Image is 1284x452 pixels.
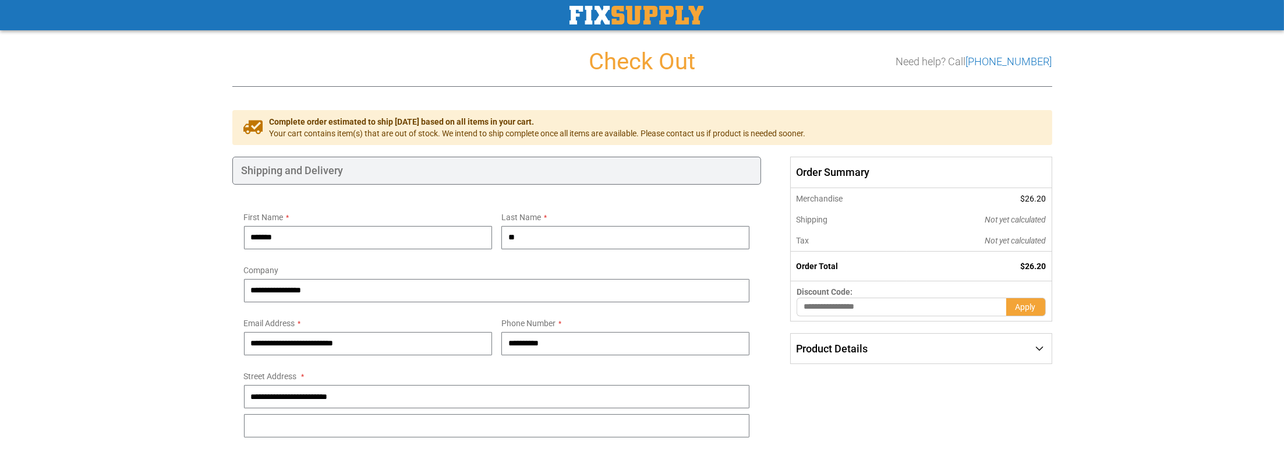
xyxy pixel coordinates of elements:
[570,6,703,24] a: store logo
[791,230,907,252] th: Tax
[797,287,853,296] span: Discount Code:
[896,56,1052,68] h3: Need help? Call
[796,342,868,355] span: Product Details
[790,157,1052,188] span: Order Summary
[966,55,1052,68] a: [PHONE_NUMBER]
[791,188,907,209] th: Merchandise
[1016,302,1036,312] span: Apply
[570,6,703,24] img: Fix Industrial Supply
[270,128,806,139] span: Your cart contains item(s) that are out of stock. We intend to ship complete once all items are a...
[244,266,279,275] span: Company
[244,213,284,222] span: First Name
[501,213,541,222] span: Last Name
[985,236,1046,245] span: Not yet calculated
[232,49,1052,75] h1: Check Out
[232,157,762,185] div: Shipping and Delivery
[244,319,295,328] span: Email Address
[270,116,806,128] span: Complete order estimated to ship [DATE] based on all items in your cart.
[1021,194,1046,203] span: $26.20
[796,215,827,224] span: Shipping
[1006,298,1046,316] button: Apply
[985,215,1046,224] span: Not yet calculated
[1021,262,1046,271] span: $26.20
[796,262,838,271] strong: Order Total
[244,372,297,381] span: Street Address
[501,319,556,328] span: Phone Number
